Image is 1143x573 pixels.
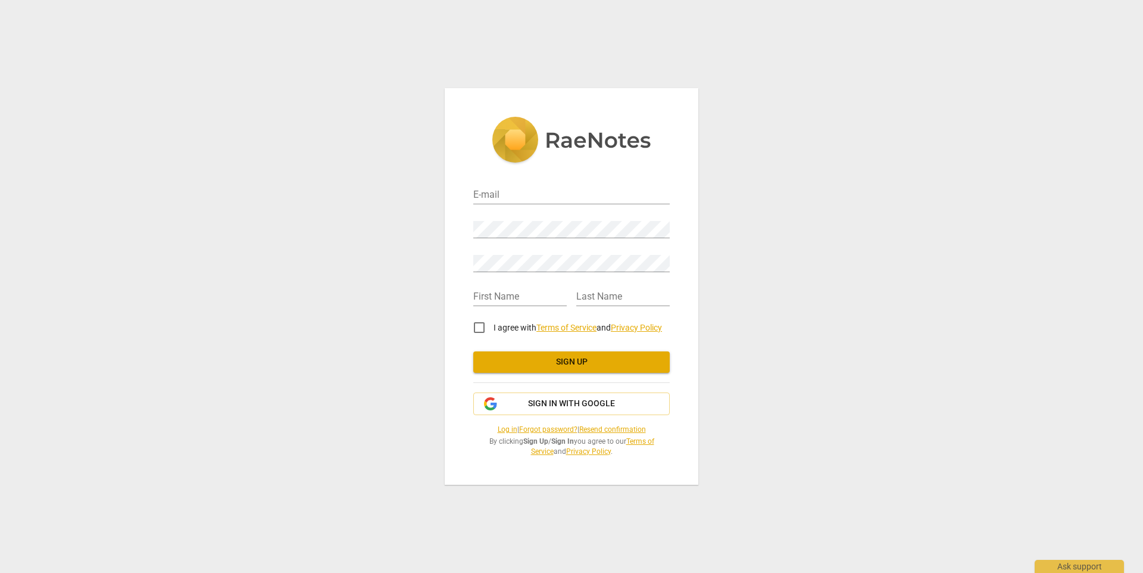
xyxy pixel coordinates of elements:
[483,356,660,368] span: Sign up
[531,437,654,456] a: Terms of Service
[579,425,646,434] a: Resend confirmation
[492,117,651,166] img: 5ac2273c67554f335776073100b6d88f.svg
[536,323,597,332] a: Terms of Service
[473,393,670,415] button: Sign in with Google
[611,323,662,332] a: Privacy Policy
[473,425,670,435] span: | |
[519,425,577,434] a: Forgot password?
[498,425,517,434] a: Log in
[551,437,574,446] b: Sign In
[473,437,670,456] span: By clicking / you agree to our and .
[1035,560,1124,573] div: Ask support
[566,447,611,456] a: Privacy Policy
[473,351,670,373] button: Sign up
[494,323,662,332] span: I agree with and
[528,398,615,410] span: Sign in with Google
[523,437,548,446] b: Sign Up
